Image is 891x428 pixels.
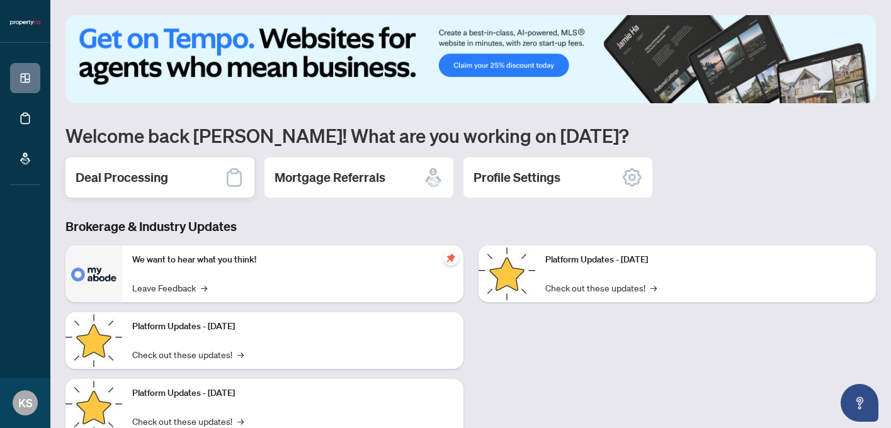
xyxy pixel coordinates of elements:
[65,312,122,369] img: Platform Updates - September 16, 2025
[545,281,657,295] a: Check out these updates!→
[65,245,122,302] img: We want to hear what you think!
[474,169,560,186] h2: Profile Settings
[65,123,876,147] h1: Welcome back [PERSON_NAME]! What are you working on [DATE]?
[443,251,458,266] span: pushpin
[132,320,453,334] p: Platform Updates - [DATE]
[858,91,863,96] button: 4
[841,384,878,422] button: Open asap
[132,347,244,361] a: Check out these updates!→
[838,91,843,96] button: 2
[545,253,866,267] p: Platform Updates - [DATE]
[237,414,244,428] span: →
[275,169,385,186] h2: Mortgage Referrals
[132,253,453,267] p: We want to hear what you think!
[65,15,876,103] img: Slide 0
[18,394,33,412] span: KS
[65,218,876,235] h3: Brokerage & Industry Updates
[132,386,453,400] p: Platform Updates - [DATE]
[813,91,833,96] button: 1
[848,91,853,96] button: 3
[237,347,244,361] span: →
[479,245,535,302] img: Platform Updates - June 23, 2025
[132,281,207,295] a: Leave Feedback→
[10,19,40,26] img: logo
[132,414,244,428] a: Check out these updates!→
[650,281,657,295] span: →
[76,169,168,186] h2: Deal Processing
[201,281,207,295] span: →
